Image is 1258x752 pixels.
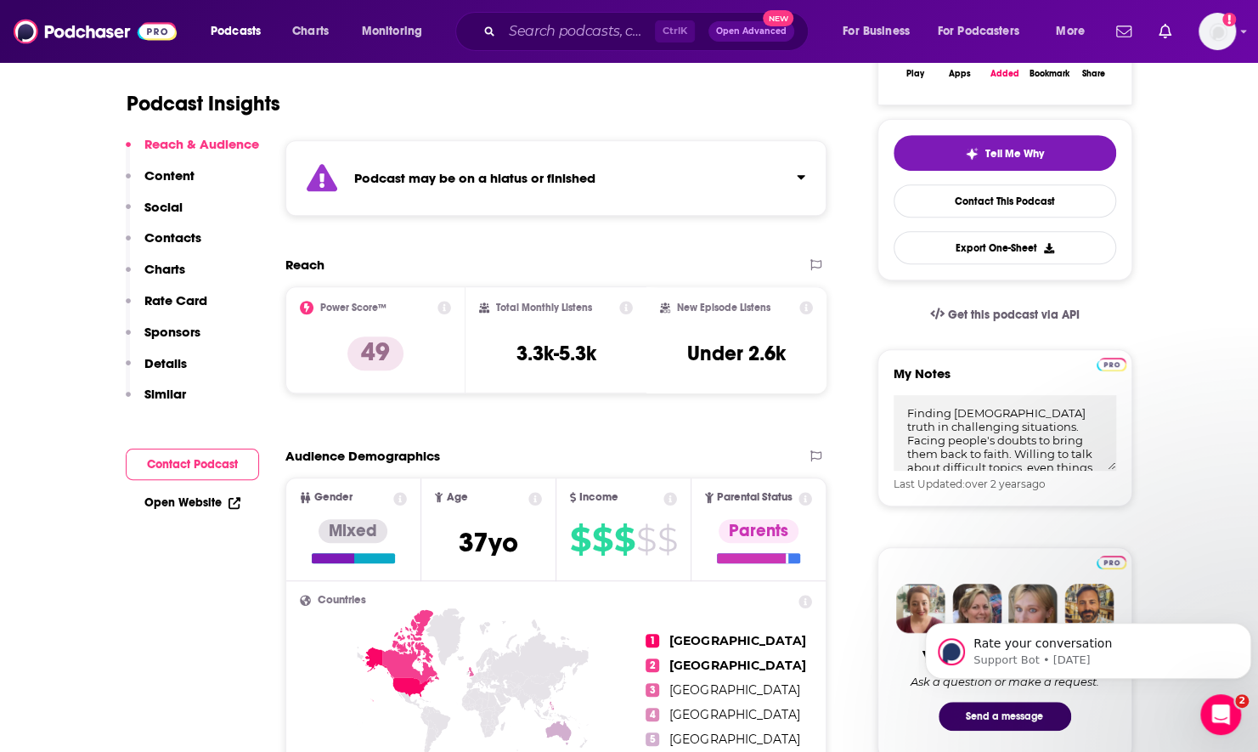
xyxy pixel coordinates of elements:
[918,587,1258,706] iframe: Intercom notifications message
[831,18,931,45] button: open menu
[1008,584,1058,633] img: Jules Profile
[894,184,1116,218] a: Contact This Podcast
[947,308,1079,322] span: Get this podcast via API
[144,229,201,246] p: Contacts
[646,683,659,697] span: 3
[1199,13,1236,50] img: User Profile
[502,18,655,45] input: Search podcasts, credits, & more...
[1082,69,1105,79] div: Share
[1029,69,1069,79] div: Bookmark
[985,147,1044,161] span: Tell Me Why
[938,20,1019,43] span: For Podcasters
[347,336,403,370] p: 49
[314,492,353,503] span: Gender
[516,341,595,366] h3: 3.3k-5.3k
[687,341,786,366] h3: Under 2.6k
[126,229,201,261] button: Contacts
[126,199,183,230] button: Social
[655,20,695,42] span: Ctrl K
[906,69,924,79] div: Play
[126,136,259,167] button: Reach & Audience
[570,526,590,553] span: $
[126,292,207,324] button: Rate Card
[949,69,971,79] div: Apps
[285,140,827,216] section: Click to expand status details
[126,167,195,199] button: Content
[917,294,1093,336] a: Get this podcast via API
[716,27,787,36] span: Open Advanced
[144,355,187,371] p: Details
[636,526,656,553] span: $
[144,136,259,152] p: Reach & Audience
[1200,694,1241,735] iframe: Intercom live chat
[1044,18,1106,45] button: open menu
[719,519,798,543] div: Parents
[362,20,422,43] span: Monitoring
[496,302,592,314] h2: Total Monthly Listens
[614,526,635,553] span: $
[843,20,910,43] span: For Business
[1097,358,1126,371] img: Podchaser Pro
[292,20,329,43] span: Charts
[126,386,186,417] button: Similar
[579,492,618,503] span: Income
[894,231,1116,264] button: Export One-Sheet
[319,519,387,543] div: Mixed
[199,18,283,45] button: open menu
[471,12,825,51] div: Search podcasts, credits, & more...
[894,135,1116,171] button: tell me why sparkleTell Me Why
[127,91,280,116] h1: Podcast Insights
[1097,556,1126,569] img: Podchaser Pro
[350,18,444,45] button: open menu
[939,702,1071,731] button: Send a message
[211,20,261,43] span: Podcasts
[144,386,186,402] p: Similar
[708,21,794,42] button: Open AdvancedNew
[646,634,659,647] span: 1
[144,167,195,184] p: Content
[1152,17,1178,46] a: Show notifications dropdown
[1097,553,1126,569] a: Pro website
[285,448,440,464] h2: Audience Demographics
[677,302,770,314] h2: New Episode Listens
[952,584,1001,633] img: Barbara Profile
[717,492,793,503] span: Parental Status
[1199,13,1236,50] button: Show profile menu
[894,365,1116,395] label: My Notes
[144,292,207,308] p: Rate Card
[446,492,467,503] span: Age
[669,633,805,648] span: [GEOGRAPHIC_DATA]
[911,675,1099,688] div: Ask a question or make a request.
[281,18,339,45] a: Charts
[144,261,185,277] p: Charts
[1064,584,1114,633] img: Jon Profile
[285,257,324,273] h2: Reach
[894,478,1046,490] span: Last Updated: ago
[459,526,518,559] span: 37 yo
[965,478,1026,490] span: over 2 years
[354,170,595,186] strong: Podcast may be on a hiatus or finished
[646,732,659,746] span: 5
[669,682,799,698] span: [GEOGRAPHIC_DATA]
[1109,17,1138,46] a: Show notifications dropdown
[1097,355,1126,371] a: Pro website
[896,584,945,633] img: Sydney Profile
[144,495,240,510] a: Open Website
[1056,20,1085,43] span: More
[320,302,386,314] h2: Power Score™
[657,526,677,553] span: $
[1199,13,1236,50] span: Logged in as nwierenga
[126,261,185,292] button: Charts
[14,15,177,48] img: Podchaser - Follow, Share and Rate Podcasts
[669,707,799,722] span: [GEOGRAPHIC_DATA]
[592,526,612,553] span: $
[318,595,366,606] span: Countries
[144,199,183,215] p: Social
[144,324,200,340] p: Sponsors
[669,658,805,673] span: [GEOGRAPHIC_DATA]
